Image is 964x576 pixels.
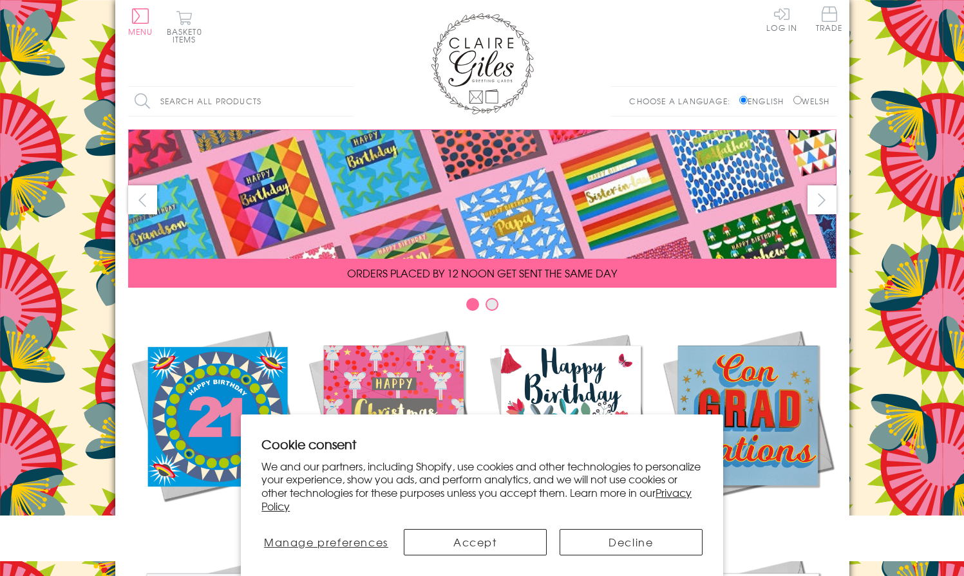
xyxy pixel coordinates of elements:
[739,96,748,104] input: English
[173,26,202,45] span: 0 items
[466,298,479,311] button: Carousel Page 1 (Current Slide)
[482,327,659,529] a: Birthdays
[261,435,703,453] h2: Cookie consent
[167,10,202,43] button: Basket0 items
[486,298,498,311] button: Carousel Page 2
[560,529,703,555] button: Decline
[816,6,843,32] span: Trade
[264,534,388,550] span: Manage preferences
[431,13,534,115] img: Claire Giles Greetings Cards
[715,514,781,529] span: Academic
[816,6,843,34] a: Trade
[128,26,153,37] span: Menu
[128,87,354,116] input: Search all products
[404,529,547,555] button: Accept
[793,96,802,104] input: Welsh
[766,6,797,32] a: Log In
[305,327,482,529] a: Christmas
[261,529,390,555] button: Manage preferences
[128,185,157,214] button: prev
[128,327,305,529] a: New Releases
[793,95,830,107] label: Welsh
[261,485,692,514] a: Privacy Policy
[128,8,153,35] button: Menu
[808,185,836,214] button: next
[347,265,617,281] span: ORDERS PLACED BY 12 NOON GET SENT THE SAME DAY
[341,87,354,116] input: Search
[739,95,790,107] label: English
[128,297,836,317] div: Carousel Pagination
[261,460,703,513] p: We and our partners, including Shopify, use cookies and other technologies to personalize your ex...
[659,327,836,529] a: Academic
[629,95,737,107] p: Choose a language:
[174,514,258,529] span: New Releases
